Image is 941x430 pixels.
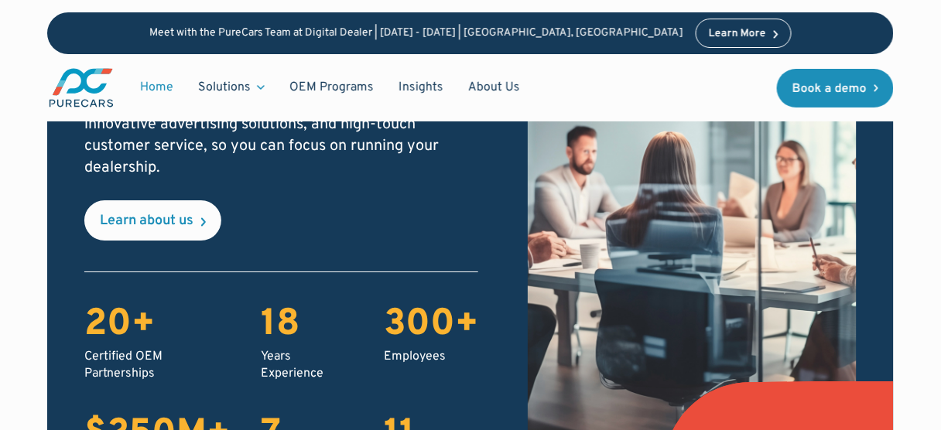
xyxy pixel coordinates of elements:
[84,70,479,179] p: Our auto experts leverage a custom-tailored combination of long-standing industry partnerships, i...
[186,73,277,102] div: Solutions
[47,67,115,109] img: purecars logo
[277,73,386,102] a: OEM Programs
[47,67,115,109] a: main
[84,200,221,241] a: Learn about us
[456,73,532,102] a: About Us
[384,303,478,348] div: 300+
[128,73,186,102] a: Home
[384,348,478,365] div: Employees
[149,27,683,40] p: Meet with the PureCars Team at Digital Dealer | [DATE] - [DATE] | [GEOGRAPHIC_DATA], [GEOGRAPHIC_...
[84,348,230,383] div: Certified OEM Partnerships
[261,303,354,348] div: 18
[84,303,230,348] div: 20+
[696,19,792,48] a: Learn More
[198,79,251,96] div: Solutions
[261,348,354,383] div: Years Experience
[100,214,193,228] div: Learn about us
[792,83,867,95] div: Book a demo
[777,69,895,107] a: Book a demo
[386,73,456,102] a: Insights
[709,29,766,39] div: Learn More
